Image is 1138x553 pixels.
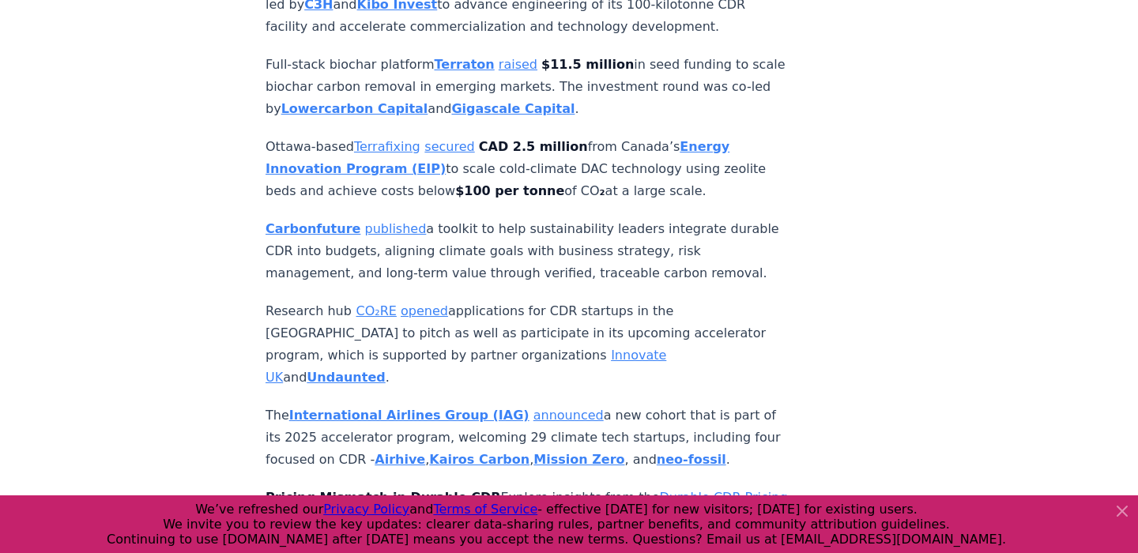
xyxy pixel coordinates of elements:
[266,348,666,385] a: Innovate UK
[266,404,789,471] p: The a new cohort that is part of its 2025 accelerator program, welcoming 29 climate tech startups...
[375,452,425,467] a: Airhive
[289,408,529,423] a: International Airlines Group (IAG)
[533,408,604,423] a: announced
[365,221,427,236] a: published
[434,57,494,72] a: Terraton
[541,57,634,72] strong: $11.5 million
[424,139,474,154] a: secured
[307,370,385,385] a: Undaunted
[499,57,537,72] a: raised
[401,303,448,318] a: opened
[266,300,789,389] p: Research hub applications for CDR startups in the [GEOGRAPHIC_DATA] to pitch as well as participa...
[266,487,789,553] p: Explore insights from the , conducted in partnership with , to help market participants better un...
[657,452,726,467] a: neo-fossil
[266,221,360,236] a: Carbonfuture
[600,183,605,198] strong: ₂
[455,183,564,198] strong: $100 per tonne
[266,218,789,284] p: a toolkit to help sustainability leaders integrate durable CDR into budgets, aligning climate goa...
[281,101,428,116] a: Lowercarbon Capital
[266,136,789,202] p: Ottawa-based from Canada’s to scale cold-climate DAC technology using zeolite beds and achieve co...
[266,54,789,120] p: Full-stack biochar platform in seed funding to scale biochar carbon removal in emerging markets. ...
[533,452,624,467] a: Mission Zero
[354,139,420,154] a: Terrafixing
[479,139,588,154] strong: CAD 2.5 million
[356,303,397,318] a: CO₂RE
[266,490,500,505] strong: Pricing Mismatch in Durable CDR
[451,101,575,116] a: Gigascale Capital
[429,452,529,467] a: Kairos Carbon
[266,139,729,176] a: Energy Innovation Program (EIP)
